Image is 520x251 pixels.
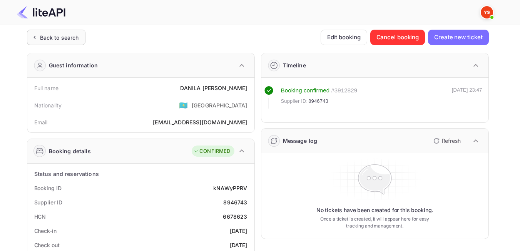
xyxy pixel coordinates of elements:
p: Once a ticket is created, it will appear here for easy tracking and management. [314,216,436,229]
div: DANILA [PERSON_NAME] [180,84,247,92]
div: 6678623 [223,213,247,221]
div: Booking details [49,147,91,155]
div: Back to search [40,33,79,42]
span: Supplier ID: [281,97,308,105]
div: Timeline [283,61,306,69]
img: LiteAPI Logo [17,6,65,18]
div: Booking confirmed [281,86,330,95]
div: Message log [283,137,318,145]
div: [DATE] [230,227,247,235]
div: Check out [34,241,60,249]
img: Yandex Support [481,6,493,18]
div: kNAWyPPRV [213,184,247,192]
div: Supplier ID [34,198,62,206]
div: CONFIRMED [194,147,230,155]
span: 8946743 [308,97,328,105]
div: Email [34,118,48,126]
div: # 3912829 [331,86,357,95]
div: [EMAIL_ADDRESS][DOMAIN_NAME] [153,118,247,126]
div: HCN [34,213,46,221]
div: Check-in [34,227,57,235]
div: [GEOGRAPHIC_DATA] [192,101,247,109]
button: Create new ticket [428,30,488,45]
div: Full name [34,84,59,92]
span: United States [179,98,188,112]
div: Guest information [49,61,98,69]
div: Status and reservations [34,170,99,178]
div: 8946743 [223,198,247,206]
p: No tickets have been created for this booking. [316,206,433,214]
button: Edit booking [321,30,367,45]
div: [DATE] [230,241,247,249]
div: [DATE] 23:47 [452,86,482,109]
div: Nationality [34,101,62,109]
button: Refresh [429,135,464,147]
button: Cancel booking [370,30,425,45]
p: Refresh [442,137,461,145]
div: Booking ID [34,184,62,192]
